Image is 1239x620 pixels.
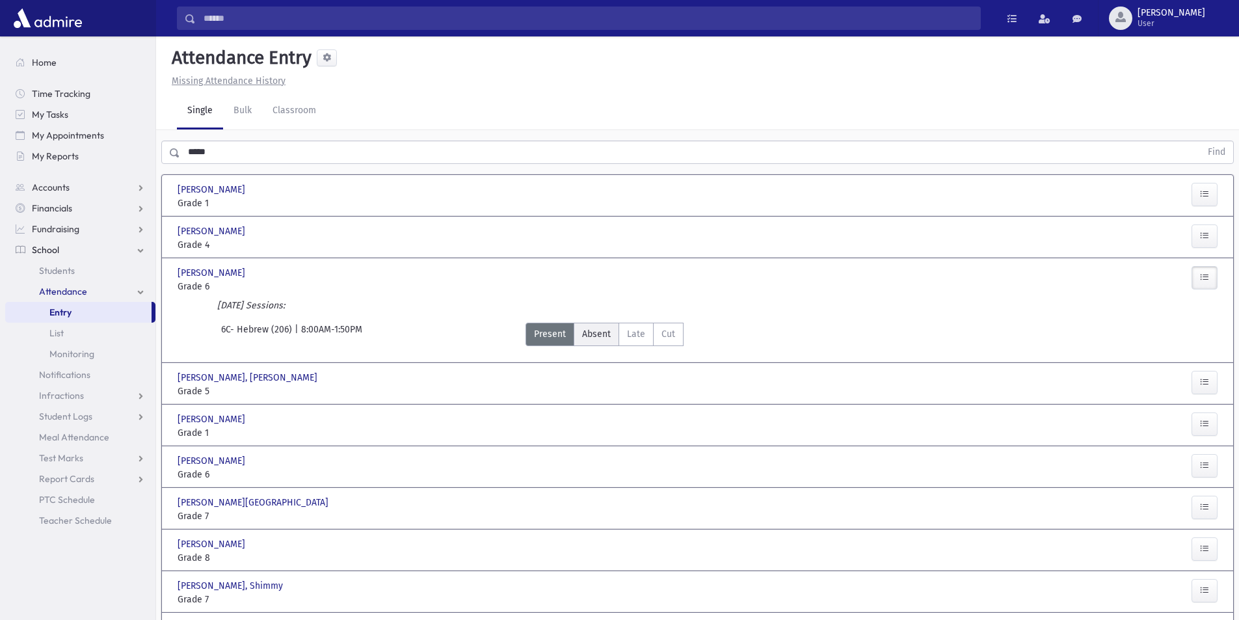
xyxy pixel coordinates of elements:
[1200,141,1233,163] button: Find
[1138,8,1205,18] span: [PERSON_NAME]
[32,244,59,256] span: School
[221,323,295,346] span: 6C- Hebrew (206)
[5,468,155,489] a: Report Cards
[5,344,155,364] a: Monitoring
[178,412,248,426] span: [PERSON_NAME]
[178,196,340,210] span: Grade 1
[5,83,155,104] a: Time Tracking
[49,327,64,339] span: List
[32,182,70,193] span: Accounts
[39,411,92,422] span: Student Logs
[49,348,94,360] span: Monitoring
[172,75,286,87] u: Missing Attendance History
[178,593,340,606] span: Grade 7
[178,224,248,238] span: [PERSON_NAME]
[5,385,155,406] a: Infractions
[5,406,155,427] a: Student Logs
[5,219,155,239] a: Fundraising
[5,427,155,448] a: Meal Attendance
[526,323,684,346] div: AttTypes
[49,306,72,318] span: Entry
[178,266,248,280] span: [PERSON_NAME]
[178,426,340,440] span: Grade 1
[39,515,112,526] span: Teacher Schedule
[39,265,75,276] span: Students
[39,390,84,401] span: Infractions
[167,47,312,69] h5: Attendance Entry
[5,281,155,302] a: Attendance
[5,125,155,146] a: My Appointments
[262,93,326,129] a: Classroom
[5,364,155,385] a: Notifications
[301,323,362,346] span: 8:00AM-1:50PM
[661,327,675,341] span: Cut
[32,109,68,120] span: My Tasks
[10,5,85,31] img: AdmirePro
[1138,18,1205,29] span: User
[178,183,248,196] span: [PERSON_NAME]
[5,260,155,281] a: Students
[5,510,155,531] a: Teacher Schedule
[223,93,262,129] a: Bulk
[178,238,340,252] span: Grade 4
[167,75,286,87] a: Missing Attendance History
[32,223,79,235] span: Fundraising
[178,384,340,398] span: Grade 5
[5,177,155,198] a: Accounts
[178,496,331,509] span: [PERSON_NAME][GEOGRAPHIC_DATA]
[5,198,155,219] a: Financials
[32,129,104,141] span: My Appointments
[178,280,340,293] span: Grade 6
[5,302,152,323] a: Entry
[5,448,155,468] a: Test Marks
[178,551,340,565] span: Grade 8
[5,146,155,167] a: My Reports
[5,239,155,260] a: School
[196,7,980,30] input: Search
[178,371,320,384] span: [PERSON_NAME], [PERSON_NAME]
[217,300,285,311] i: [DATE] Sessions:
[32,88,90,100] span: Time Tracking
[39,369,90,381] span: Notifications
[32,202,72,214] span: Financials
[39,473,94,485] span: Report Cards
[178,579,286,593] span: [PERSON_NAME], Shimmy
[32,57,57,68] span: Home
[5,104,155,125] a: My Tasks
[582,327,611,341] span: Absent
[5,489,155,510] a: PTC Schedule
[39,286,87,297] span: Attendance
[178,509,340,523] span: Grade 7
[295,323,301,346] span: |
[39,431,109,443] span: Meal Attendance
[178,468,340,481] span: Grade 6
[32,150,79,162] span: My Reports
[5,52,155,73] a: Home
[534,327,566,341] span: Present
[5,323,155,344] a: List
[39,494,95,505] span: PTC Schedule
[178,537,248,551] span: [PERSON_NAME]
[627,327,645,341] span: Late
[39,452,83,464] span: Test Marks
[177,93,223,129] a: Single
[178,454,248,468] span: [PERSON_NAME]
